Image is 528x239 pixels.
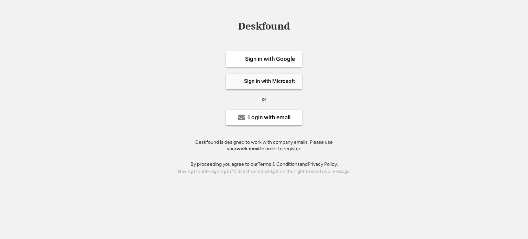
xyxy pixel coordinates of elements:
div: Deskfound is designed to work with company emails. Please use your in order to register. [187,139,341,152]
a: Privacy Policy. [308,161,338,167]
a: Terms & Conditions [258,161,300,167]
strong: work email [236,146,261,152]
img: yH5BAEAAAAALAAAAAABAAEAAAIBRAA7 [233,55,241,63]
div: By proceeding you agree to our and [190,161,338,168]
div: Deskfound [235,21,293,32]
div: Sign in with Google [245,56,295,62]
img: yH5BAEAAAAALAAAAAABAAEAAAIBRAA7 [233,77,241,86]
div: or [262,96,266,103]
div: Login with email [248,115,290,120]
div: Sign in with Microsoft [244,79,295,84]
